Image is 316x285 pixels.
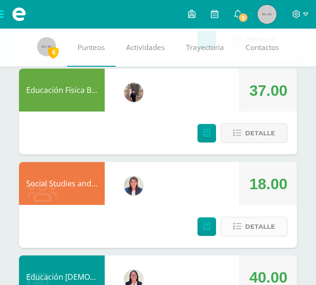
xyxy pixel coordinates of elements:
[257,5,276,24] img: 45x45
[221,217,287,236] button: Detalle
[245,124,275,142] span: Detalle
[19,162,105,205] div: Social Studies and Civics II
[176,29,235,67] a: Trayectoria
[186,42,224,52] span: Trayectoria
[249,163,287,205] div: 18.00
[246,42,279,52] span: Contactos
[235,29,290,67] a: Contactos
[116,29,176,67] a: Actividades
[67,29,116,67] a: Punteos
[249,69,287,112] div: 37.00
[126,42,165,52] span: Actividades
[245,218,275,235] span: Detalle
[19,69,105,112] div: Educación Física Bas II
[48,46,59,58] span: 8
[37,37,56,56] img: 45x45
[238,12,248,23] span: 2
[124,83,143,102] img: 842256324a130dae22f148a33cfb2614.png
[78,42,105,52] span: Punteos
[124,176,143,195] img: 5d896099ce1ab16194988cf13304e6d9.png
[221,123,287,143] button: Detalle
